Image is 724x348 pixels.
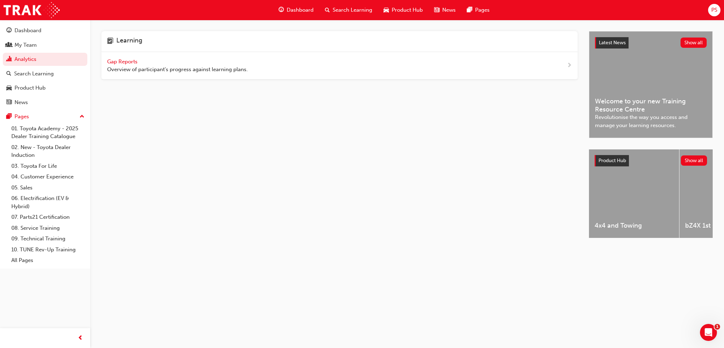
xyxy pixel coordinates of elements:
span: pages-icon [467,6,472,15]
span: guage-icon [6,28,12,34]
span: learning-icon [107,37,113,46]
div: Pages [14,113,29,121]
button: PS [708,4,720,16]
span: news-icon [434,6,439,15]
a: Latest NewsShow all [595,37,707,49]
a: Dashboard [3,24,87,37]
a: 05. Sales [8,182,87,193]
img: Trak [4,2,60,18]
span: Dashboard [287,6,314,14]
span: news-icon [6,99,12,106]
span: PS [711,6,717,14]
span: Welcome to your new Training Resource Centre [595,97,707,113]
a: 04. Customer Experience [8,171,87,182]
a: 10. TUNE Rev-Up Training [8,244,87,255]
span: 1 [714,324,720,330]
span: Latest News [599,40,626,46]
span: News [442,6,456,14]
a: Latest NewsShow allWelcome to your new Training Resource CentreRevolutionise the way you access a... [589,31,713,138]
span: Product Hub [392,6,423,14]
span: chart-icon [6,56,12,63]
a: All Pages [8,255,87,266]
a: news-iconNews [428,3,461,17]
a: pages-iconPages [461,3,495,17]
div: My Team [14,41,37,49]
a: Product HubShow all [595,155,707,166]
span: guage-icon [279,6,284,15]
button: Show all [681,155,707,166]
a: Gap Reports Overview of participant's progress against learning plans.next-icon [101,52,578,80]
div: News [14,98,28,107]
h4: Learning [116,37,142,46]
span: car-icon [384,6,389,15]
a: 08. Service Training [8,223,87,234]
span: next-icon [567,61,572,70]
button: Pages [3,110,87,123]
a: Search Learning [3,67,87,80]
span: Pages [475,6,490,14]
a: 4x4 and Towing [589,149,679,238]
a: 07. Parts21 Certification [8,212,87,223]
span: people-icon [6,42,12,49]
a: guage-iconDashboard [273,3,319,17]
button: Show all [681,38,707,48]
div: Dashboard [14,27,41,35]
iframe: Intercom live chat [700,324,717,341]
a: Product Hub [3,81,87,95]
span: Product Hub [599,158,626,164]
span: prev-icon [78,334,83,343]
span: search-icon [325,6,330,15]
button: DashboardMy TeamAnalyticsSearch LearningProduct HubNews [3,23,87,110]
a: 06. Electrification (EV & Hybrid) [8,193,87,212]
a: car-iconProduct Hub [378,3,428,17]
a: My Team [3,39,87,52]
span: Search Learning [333,6,372,14]
span: car-icon [6,85,12,91]
a: search-iconSearch Learning [319,3,378,17]
a: 03. Toyota For Life [8,161,87,172]
div: Search Learning [14,70,54,78]
span: 4x4 and Towing [595,222,673,230]
a: News [3,96,87,109]
div: Product Hub [14,84,46,92]
span: Overview of participant's progress against learning plans. [107,65,248,74]
a: Analytics [3,53,87,66]
span: search-icon [6,71,11,77]
span: pages-icon [6,114,12,120]
a: 09. Technical Training [8,233,87,244]
span: up-icon [80,112,84,121]
a: 02. New - Toyota Dealer Induction [8,142,87,161]
span: Gap Reports [107,58,139,65]
a: 01. Toyota Academy - 2025 Dealer Training Catalogue [8,123,87,142]
span: Revolutionise the way you access and manage your learning resources. [595,113,707,129]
